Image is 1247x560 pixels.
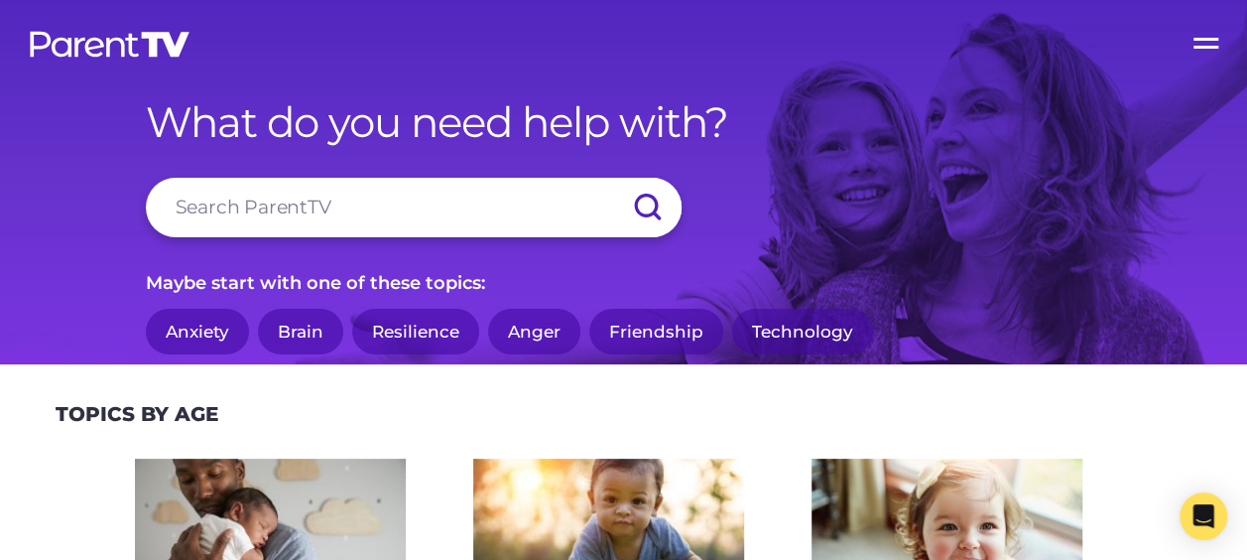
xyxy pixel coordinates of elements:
a: Friendship [589,309,723,355]
p: Maybe start with one of these topics: [146,267,1102,299]
div: Open Intercom Messenger [1180,492,1227,540]
img: parenttv-logo-white.4c85aaf.svg [28,30,191,59]
a: Technology [732,309,873,355]
a: Anxiety [146,309,249,355]
h2: Topics By Age [56,402,218,426]
input: Search ParentTV [146,178,682,237]
a: Anger [488,309,580,355]
h1: What do you need help with? [146,97,1102,147]
input: Submit [612,178,682,237]
a: Brain [258,309,343,355]
a: Resilience [352,309,479,355]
